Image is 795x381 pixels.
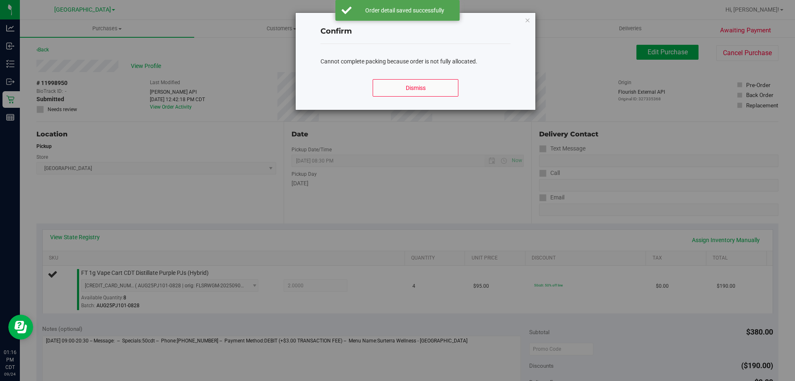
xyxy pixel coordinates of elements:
[320,58,477,65] span: Cannot complete packing because order is not fully allocated.
[320,26,511,37] h4: Confirm
[8,315,33,340] iframe: Resource center
[525,15,530,25] button: Close modal
[373,79,458,97] button: Dismiss
[356,6,453,15] div: Order detail saved successfully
